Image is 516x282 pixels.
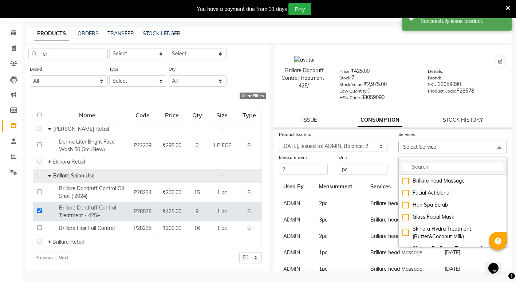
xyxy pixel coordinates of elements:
div: Hair Spa Scrub [402,201,503,209]
a: STOCK LEDGER [143,30,181,37]
label: Brand: [428,75,441,81]
span: [PERSON_NAME] Retail [53,126,109,132]
span: pc [322,200,327,207]
span: 15 [194,189,200,196]
span: Expand Row [48,239,52,245]
label: Stock Value: [339,81,364,88]
td: Brillare head Massage [366,244,441,261]
span: pc [322,216,327,223]
span: P28578 [134,208,151,215]
div: 33059090 [339,94,417,104]
label: HSN Code: [339,94,361,101]
a: STOCK HISTORY [443,117,483,123]
span: B [247,142,251,149]
th: Services [366,179,441,195]
span: ₹200.00 [162,189,181,196]
div: ₹2,975.00 [339,81,417,91]
div: Skinora Hydra Treatment (Butter&Coconut Milk) [402,225,503,240]
div: Skinora Radiance Treatment ( Kakadu& Lakadong) [402,245,503,260]
td: Brillare head Massage [366,261,441,277]
span: Collapse Row [48,172,53,179]
td: 1 [315,261,366,277]
label: Low Quantity: [339,88,367,94]
span: - [221,239,223,245]
a: PRODUCTS [34,27,69,40]
span: P22239 [134,142,151,149]
span: - [221,172,223,179]
span: pc [322,249,327,256]
div: Successfully issue product. [421,17,506,25]
label: Stock: [339,75,351,81]
label: Type [109,66,119,73]
div: Brillare Dandruff Control Treatment - 425/- [281,67,329,90]
div: Type [237,109,261,122]
div: ₹425.00 [339,67,417,78]
th: Measurement [315,179,366,195]
label: Brand [30,66,42,73]
div: Brillare head Massage [402,177,503,185]
span: B [247,225,251,231]
div: 33059090 [428,81,505,91]
button: Pay [288,3,311,15]
span: Skinora Retail [52,158,85,165]
label: Unit [339,154,347,161]
input: Search by product name or code [28,48,108,59]
span: B [247,189,251,196]
div: Glass Facial Mask [402,213,503,221]
label: Details: [428,68,443,75]
div: 7 [339,74,417,84]
th: Used By [279,179,315,195]
span: ₹200.00 [162,225,181,231]
span: 0 [196,142,198,149]
td: ADMIN [279,195,315,212]
div: P28578 [428,87,505,97]
span: 9 [196,208,198,215]
span: Brillare Salon Use [53,172,95,179]
span: Brillare Dandruff Control Treatment - 425/- [59,204,116,219]
span: 1 pc [217,225,227,231]
td: [DATE] [440,244,507,261]
span: Brillare Retail [52,239,84,245]
a: TRANSFER [107,30,134,37]
span: - [221,126,223,132]
td: ADMIN [279,212,315,228]
a: ORDERS [78,30,99,37]
iframe: chat widget [485,253,509,275]
td: 2 [315,195,366,212]
td: 3 [315,212,366,228]
span: Brillare Hair Fall Control [59,225,115,231]
span: ₹425.00 [162,208,181,215]
td: Brillare head Massage [366,228,441,244]
span: P28234 [134,189,151,196]
label: Services [398,131,415,138]
span: Expand Row [48,158,52,165]
label: SKU: [428,81,438,88]
div: Name [47,109,127,122]
span: ₹295.00 [162,142,181,149]
label: Price: [339,68,351,75]
td: 1 [315,244,366,261]
span: B [247,208,251,215]
span: Select Service [403,144,436,150]
img: avatar [294,56,315,64]
div: Size [208,109,236,122]
span: P28235 [134,225,151,231]
div: Clear Filters [240,93,266,99]
div: You have a payment due from 31 days [197,5,287,13]
span: 1 pc [217,208,227,215]
td: 2 [315,228,366,244]
span: - [221,158,223,165]
span: Collapse Row [48,126,53,132]
div: Facial Actiblend [402,189,503,197]
a: CONSUMPTION [358,114,402,127]
span: pc [322,233,327,239]
div: Price [157,109,186,122]
td: [DATE] [440,261,507,277]
label: Product Issue to [279,131,311,138]
input: multiselect-search [402,163,503,171]
label: Measurement [279,154,307,161]
span: 1 pc [217,189,227,196]
div: Qty [188,109,206,122]
span: Derma Lite/ Bright Face Wash 50 Gm (New) [59,138,115,153]
span: pc [322,266,327,272]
